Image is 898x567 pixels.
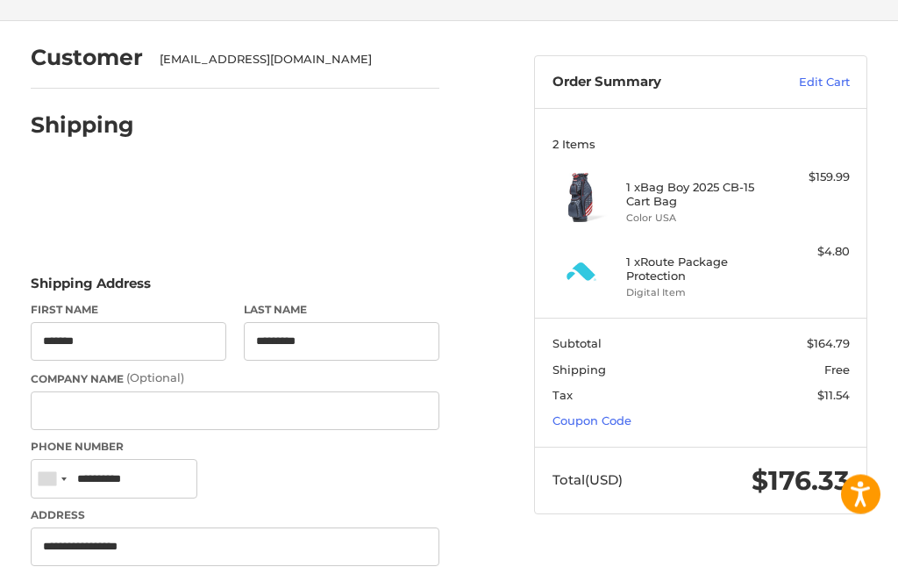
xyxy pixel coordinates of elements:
[552,337,602,351] span: Subtotal
[824,363,850,377] span: Free
[752,465,850,498] span: $176.33
[775,244,850,262] div: $4.80
[626,255,771,284] h4: 1 x Route Package Protection
[31,45,143,72] h2: Customer
[31,508,440,524] label: Address
[775,169,850,187] div: $159.99
[552,75,755,92] h3: Order Summary
[31,112,134,140] h2: Shipping
[626,212,771,226] li: Color USA
[552,472,623,489] span: Total (USD)
[626,286,771,301] li: Digital Item
[552,414,631,428] a: Coupon Code
[31,440,440,456] label: Phone Number
[31,370,440,388] label: Company Name
[552,138,850,152] h3: 2 Items
[755,75,850,92] a: Edit Cart
[817,389,850,403] span: $11.54
[807,337,850,351] span: $164.79
[552,363,606,377] span: Shipping
[31,275,151,303] legend: Shipping Address
[626,181,771,210] h4: 1 x Bag Boy 2025 CB-15 Cart Bag
[126,371,184,385] small: (Optional)
[244,303,440,319] label: Last Name
[552,389,573,403] span: Tax
[160,52,423,69] div: [EMAIL_ADDRESS][DOMAIN_NAME]
[31,303,227,319] label: First Name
